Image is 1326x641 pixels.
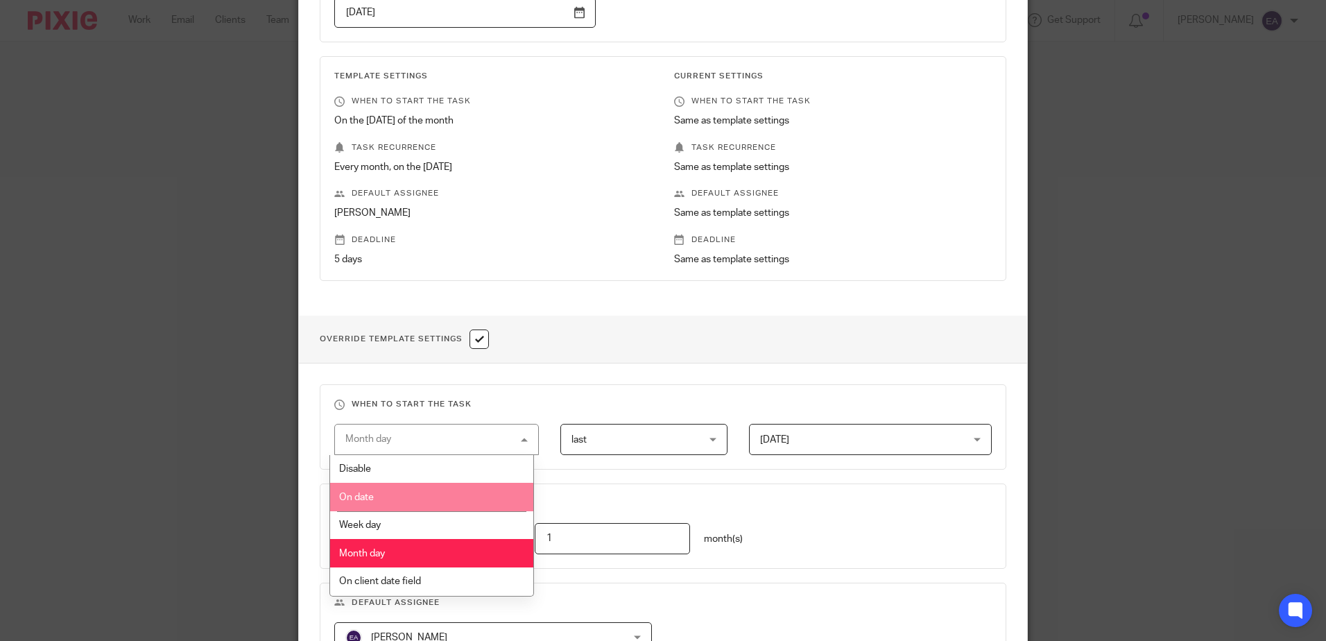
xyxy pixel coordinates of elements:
[334,399,992,410] h3: When to start the task
[674,96,992,107] p: When to start the task
[571,435,587,445] span: last
[674,142,992,153] p: Task recurrence
[334,71,652,82] h3: Template Settings
[674,253,992,266] p: Same as template settings
[674,160,992,174] p: Same as template settings
[334,160,652,174] p: Every month, on the [DATE]
[674,188,992,199] p: Default assignee
[339,493,374,502] span: On date
[334,96,652,107] p: When to start the task
[674,114,992,128] p: Same as template settings
[339,464,371,474] span: Disable
[674,206,992,220] p: Same as template settings
[674,71,992,82] h3: Current Settings
[339,520,381,530] span: Week day
[760,435,789,445] span: [DATE]
[334,498,992,509] h3: Task recurrence
[334,188,652,199] p: Default assignee
[334,142,652,153] p: Task recurrence
[334,114,652,128] p: On the [DATE] of the month
[704,534,743,544] span: month(s)
[674,234,992,246] p: Deadline
[339,549,385,558] span: Month day
[320,330,489,349] h1: Override Template Settings
[339,576,421,586] span: On client date field
[334,253,652,266] p: 5 days
[334,597,992,608] h3: Default assignee
[334,206,652,220] p: [PERSON_NAME]
[345,434,391,444] div: Month day
[334,234,652,246] p: Deadline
